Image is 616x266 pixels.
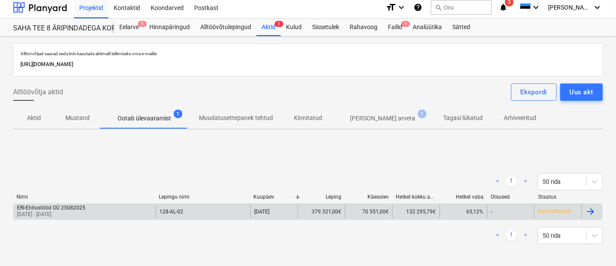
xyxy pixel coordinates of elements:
div: Käesolev [348,194,389,200]
span: 5 [138,21,147,27]
div: Hetkel kokku akteeritud [396,194,436,200]
div: Uus akt [570,86,593,98]
p: Tagasi lükatud [443,113,483,123]
a: Sissetulek [307,19,344,36]
span: 1 [418,110,427,118]
div: Nimi [17,194,152,200]
span: 1 [401,21,410,27]
a: Hinnapäringud [144,19,195,36]
a: Kulud [281,19,307,36]
p: Kontrollimisel [538,208,571,215]
div: Kuupäev [254,194,294,200]
button: Ekspordi [511,83,557,101]
span: 65,12% [467,209,484,215]
div: 70 551,00€ [345,205,392,219]
a: Alltöövõtulepingud [195,19,256,36]
p: Kinnitatud [294,113,322,123]
a: Analüütika [407,19,447,36]
a: Next page [520,230,531,241]
a: Next page [520,176,531,187]
div: 128-AL-02 [159,209,183,215]
p: Mustand [65,113,90,123]
a: Page 1 is your current page [506,176,517,187]
a: Sätted [447,19,475,36]
a: Failid1 [383,19,407,36]
div: 132 295,79€ [392,205,440,219]
p: Aktid [24,113,44,123]
button: Uus akt [560,83,603,101]
div: Eelarve [114,19,144,36]
div: Aktid [256,19,281,36]
p: Alltöövõtjad saavad seda linki kasutada aktimalli tellimiseks oma e-mailile [20,51,596,57]
div: - [491,209,492,215]
div: ERI-Ehitustööd OÜ 25082025 [17,205,85,211]
div: 379 321,00€ [298,205,345,219]
div: Failid [383,19,407,36]
p: Arhiveeritud [504,113,536,123]
a: Rahavoog [344,19,383,36]
div: Lepingu nimi [159,194,247,200]
div: Ekspordi [521,86,547,98]
span: 1 [174,110,182,118]
div: Staatus [538,194,579,200]
p: Muudatusettepanek tehtud [199,113,273,123]
iframe: Chat Widget [572,224,616,266]
div: Otsused [491,194,531,200]
p: Ootab ülevaatamist [118,114,171,123]
span: Alltöövõtja aktid [13,87,63,97]
div: SAHA TEE 8 ÄRIPINDADEGA KORTERMAJA [13,24,104,33]
a: Aktid1 [256,19,281,36]
div: Leping [301,194,342,200]
span: 1 [275,21,283,27]
p: [DATE] - [DATE] [17,211,85,218]
a: Page 1 is your current page [506,230,517,241]
div: [DATE] [254,209,269,215]
p: [URL][DOMAIN_NAME] [20,60,596,69]
div: Hetkel vaba [443,194,484,200]
a: Eelarve5 [114,19,144,36]
p: [PERSON_NAME] arveta [350,114,415,123]
a: Previous page [492,230,503,241]
a: Previous page [492,176,503,187]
